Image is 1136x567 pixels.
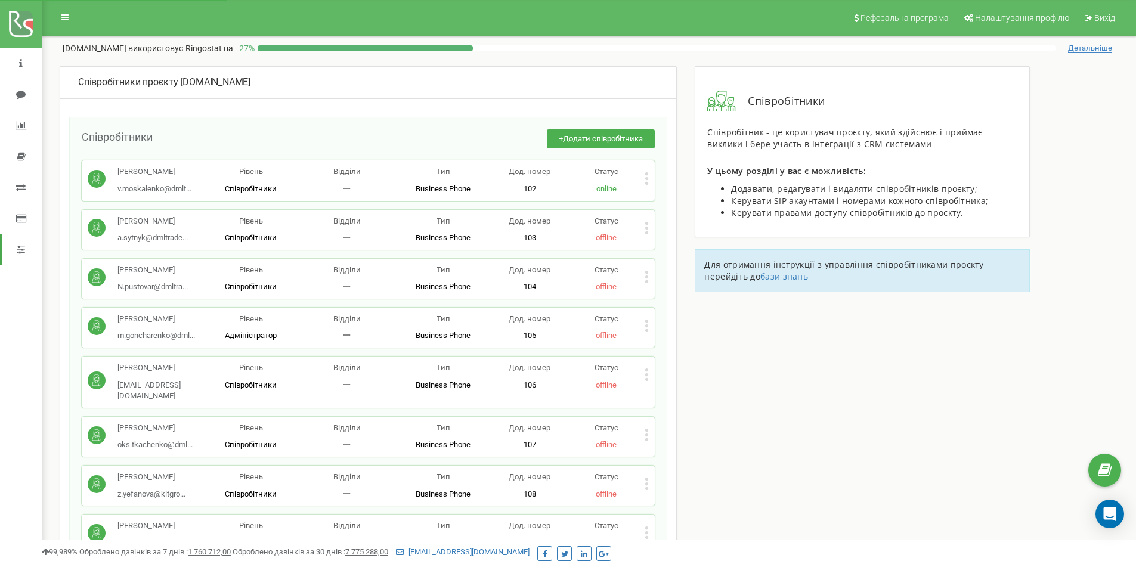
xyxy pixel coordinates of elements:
span: Дод. номер [509,314,550,323]
button: +Додати співробітника [547,129,655,149]
span: Керувати SIP акаунтами і номерами кожного співробітника; [731,195,988,206]
span: Дод. номер [509,472,550,481]
span: z.yefanova@kitgro... [117,489,185,498]
p: [PERSON_NAME] [117,265,188,276]
p: [PERSON_NAME] [117,520,188,532]
span: Business Phone [416,440,471,449]
span: o.tymoschuk@kitgr... [117,538,188,547]
span: Статус [595,314,618,323]
span: Вихід [1094,13,1115,23]
span: Оброблено дзвінків за 30 днів : [233,547,388,556]
span: Дод. номер [509,265,550,274]
span: Тип [437,363,450,372]
span: Відділи [333,314,361,323]
p: 103 [491,233,568,244]
span: Детальніше [1068,44,1112,53]
span: offline [596,233,617,242]
span: Business Phone [416,489,471,498]
span: 一 [343,282,351,291]
span: Статус [595,265,618,274]
span: Співробітники [225,489,277,498]
span: N.pustovar@dmltra... [117,282,188,291]
img: ringostat logo [9,11,33,37]
span: Рівень [239,265,263,274]
span: Рівень [239,521,263,530]
p: 102 [491,184,568,195]
span: oks.tkachenko@dml... [117,440,193,449]
p: 106 [491,380,568,391]
span: 一 [343,331,351,340]
span: m.goncharenko@dml... [117,331,195,340]
span: 一 [343,380,351,389]
span: offline [596,440,617,449]
a: [EMAIL_ADDRESS][DOMAIN_NAME] [396,547,530,556]
p: 109 [491,538,568,549]
span: Тип [437,265,450,274]
span: Рівень [239,472,263,481]
p: 108 [491,489,568,500]
span: Співробітники [225,538,277,547]
span: offline [596,538,617,547]
p: 107 [491,439,568,451]
span: Business Phone [416,184,471,193]
span: Керувати правами доступу співробітників до проєкту. [731,207,963,218]
span: Рівень [239,423,263,432]
span: Business Phone [416,233,471,242]
span: Business Phone [416,380,471,389]
span: 一 [343,184,351,193]
p: 27 % [233,42,258,54]
span: Business Phone [416,331,471,340]
span: Співробітники проєкту [78,76,178,88]
span: Відділи [333,423,361,432]
span: Додавати, редагувати і видаляти співробітників проєкту; [731,183,977,194]
span: Дод. номер [509,216,550,225]
span: Відділи [333,265,361,274]
span: a.sytnyk@dmltrade... [117,233,188,242]
span: Реферальна програма [860,13,949,23]
div: Open Intercom Messenger [1095,500,1124,528]
div: [DOMAIN_NAME] [78,76,658,89]
span: Адміністратор [225,331,277,340]
span: Відділи [333,521,361,530]
span: Тип [437,521,450,530]
span: 99,989% [42,547,78,556]
span: Business Phone [416,538,471,547]
a: бази знань [760,271,808,282]
span: Статус [595,472,618,481]
u: 1 760 712,00 [188,547,231,556]
span: Статус [595,363,618,372]
span: 一 [343,233,351,242]
span: offline [596,282,617,291]
span: Відділи [333,216,361,225]
span: 一 [343,538,351,547]
span: 一 [343,489,351,498]
span: Співробітники [736,94,825,109]
p: 105 [491,330,568,342]
span: Business Phone [416,282,471,291]
u: 7 775 288,00 [345,547,388,556]
span: Співробітники [225,282,277,291]
span: Дод. номер [509,521,550,530]
span: Тип [437,314,450,323]
p: [DOMAIN_NAME] [63,42,233,54]
span: Рівень [239,363,263,372]
span: Співробітники [225,184,277,193]
span: Тип [437,472,450,481]
span: Відділи [333,363,361,372]
p: 104 [491,281,568,293]
span: Рівень [239,216,263,225]
span: offline [596,331,617,340]
span: Дод. номер [509,423,550,432]
p: [PERSON_NAME] [117,423,193,434]
span: Налаштування профілю [975,13,1069,23]
span: використовує Ringostat на [128,44,233,53]
p: [PERSON_NAME] [117,362,203,374]
span: [EMAIL_ADDRESS][DOMAIN_NAME] [117,380,181,401]
span: Статус [595,521,618,530]
p: [PERSON_NAME] [117,216,188,227]
p: [PERSON_NAME] [117,472,185,483]
span: online [596,184,617,193]
span: Дод. номер [509,167,550,176]
span: Дод. номер [509,363,550,372]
